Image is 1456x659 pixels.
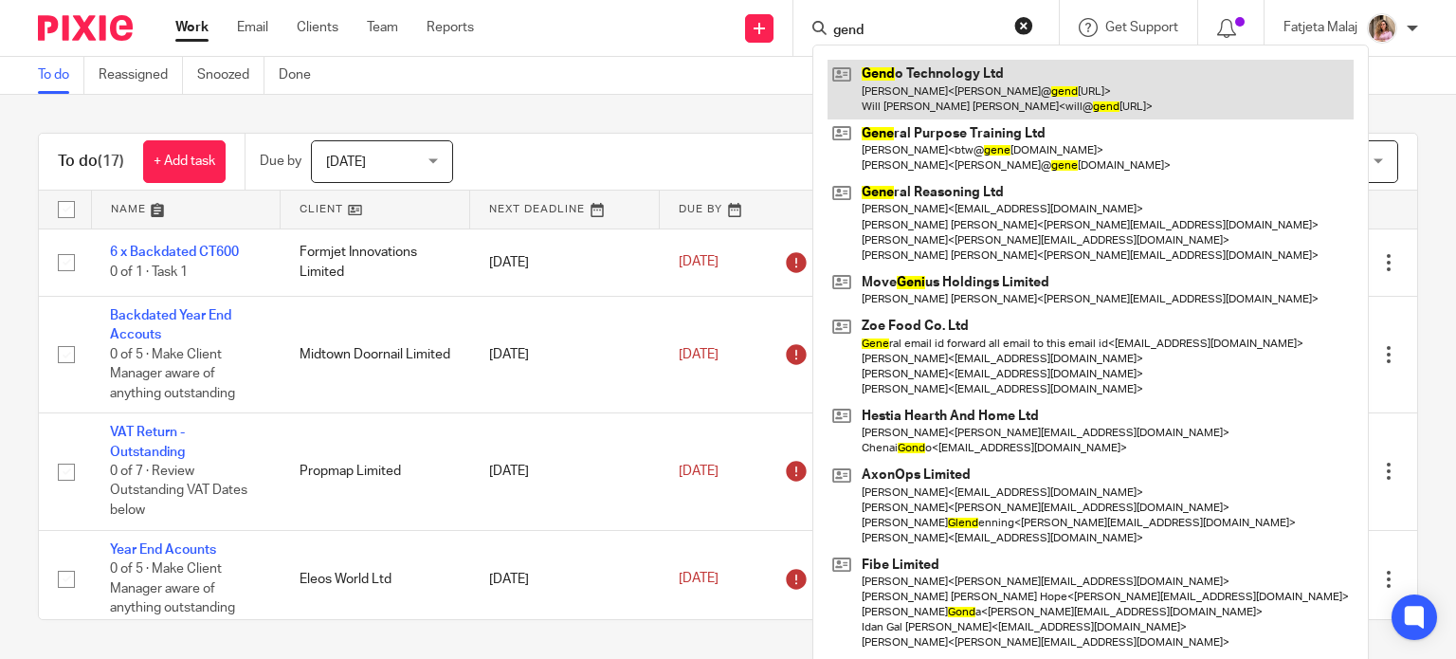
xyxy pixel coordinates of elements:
[110,426,185,458] a: VAT Return - Outstanding
[197,57,264,94] a: Snoozed
[679,465,719,478] span: [DATE]
[99,57,183,94] a: Reassigned
[367,18,398,37] a: Team
[326,156,366,169] span: [DATE]
[427,18,474,37] a: Reports
[1283,18,1357,37] p: Fatjeta Malaj
[1014,16,1033,35] button: Clear
[1105,21,1178,34] span: Get Support
[279,57,325,94] a: Done
[1367,13,1397,44] img: MicrosoftTeams-image%20(5).png
[110,465,247,517] span: 0 of 7 · Review Outstanding VAT Dates below
[38,15,133,41] img: Pixie
[470,229,660,296] td: [DATE]
[58,152,124,172] h1: To do
[281,229,470,296] td: Formjet Innovations Limited
[38,57,84,94] a: To do
[679,256,719,269] span: [DATE]
[831,23,1002,40] input: Search
[470,296,660,412] td: [DATE]
[143,140,226,183] a: + Add task
[679,348,719,361] span: [DATE]
[110,246,239,259] a: 6 x Backdated CT600
[297,18,338,37] a: Clients
[679,572,719,585] span: [DATE]
[110,562,235,614] span: 0 of 5 · Make Client Manager aware of anything outstanding
[470,413,660,530] td: [DATE]
[281,413,470,530] td: Propmap Limited
[110,348,235,400] span: 0 of 5 · Make Client Manager aware of anything outstanding
[110,265,188,279] span: 0 of 1 · Task 1
[281,530,470,628] td: Eleos World Ltd
[98,154,124,169] span: (17)
[281,296,470,412] td: Midtown Doornail Limited
[237,18,268,37] a: Email
[175,18,209,37] a: Work
[470,530,660,628] td: [DATE]
[260,152,301,171] p: Due by
[110,543,216,557] a: Year End Acounts
[110,309,231,341] a: Backdated Year End Accouts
